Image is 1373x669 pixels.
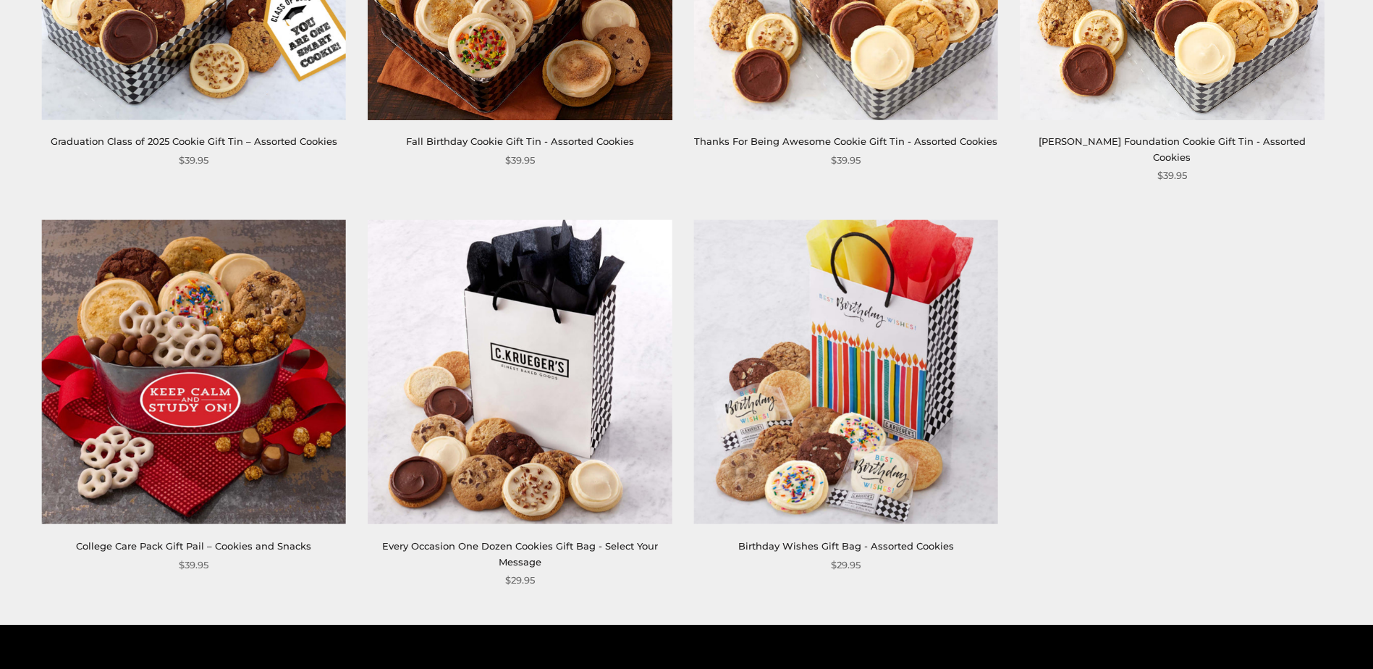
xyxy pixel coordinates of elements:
span: $29.95 [831,557,861,573]
a: Fall Birthday Cookie Gift Tin - Assorted Cookies [406,135,634,147]
span: $39.95 [179,153,208,168]
span: $39.95 [831,153,861,168]
a: Graduation Class of 2025 Cookie Gift Tin – Assorted Cookies [51,135,337,147]
img: College Care Pack Gift Pail – Cookies and Snacks [41,220,346,525]
a: College Care Pack Gift Pail – Cookies and Snacks [76,540,311,552]
span: $39.95 [1157,168,1187,183]
img: Every Occasion One Dozen Cookies Gift Bag - Select Your Message [368,220,672,525]
img: Birthday Wishes Gift Bag - Assorted Cookies [693,220,998,525]
a: Birthday Wishes Gift Bag - Assorted Cookies [738,540,954,552]
span: $39.95 [179,557,208,573]
iframe: Sign Up via Text for Offers [12,614,150,657]
span: $39.95 [505,153,535,168]
a: Every Occasion One Dozen Cookies Gift Bag - Select Your Message [382,540,658,567]
a: Thanks For Being Awesome Cookie Gift Tin - Assorted Cookies [694,135,997,147]
a: [PERSON_NAME] Foundation Cookie Gift Tin - Assorted Cookies [1039,135,1306,162]
span: $29.95 [505,573,535,588]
